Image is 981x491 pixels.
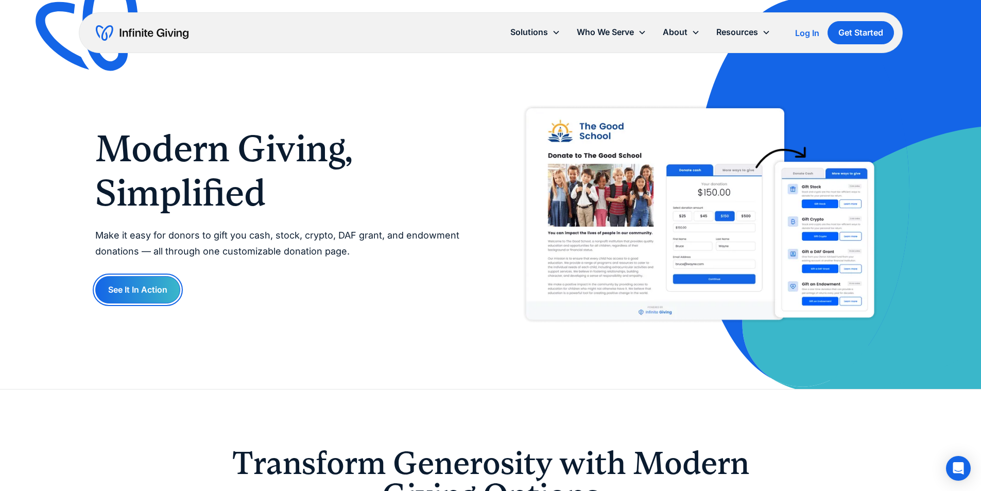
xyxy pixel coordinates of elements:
[708,21,779,43] div: Resources
[96,25,188,41] a: home
[663,25,687,39] div: About
[577,25,634,39] div: Who We Serve
[95,127,470,216] h1: Modern Giving, Simplified
[828,21,894,44] a: Get Started
[502,21,569,43] div: Solutions
[946,456,971,481] div: Open Intercom Messenger
[95,276,180,303] a: See It In Action
[510,25,548,39] div: Solutions
[795,27,819,39] a: Log In
[95,228,470,259] p: Make it easy for donors to gift you cash, stock, crypto, DAF grant, and endowment donations — all...
[655,21,708,43] div: About
[795,29,819,37] div: Log In
[716,25,758,39] div: Resources
[569,21,655,43] div: Who We Serve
